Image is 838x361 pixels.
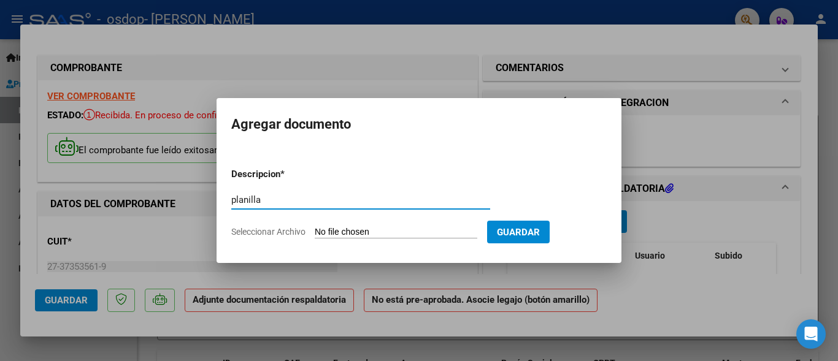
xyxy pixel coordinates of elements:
h2: Agregar documento [231,113,607,136]
span: Seleccionar Archivo [231,227,306,237]
span: Guardar [497,227,540,238]
button: Guardar [487,221,550,243]
p: Descripcion [231,167,344,181]
div: Open Intercom Messenger [796,319,826,349]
